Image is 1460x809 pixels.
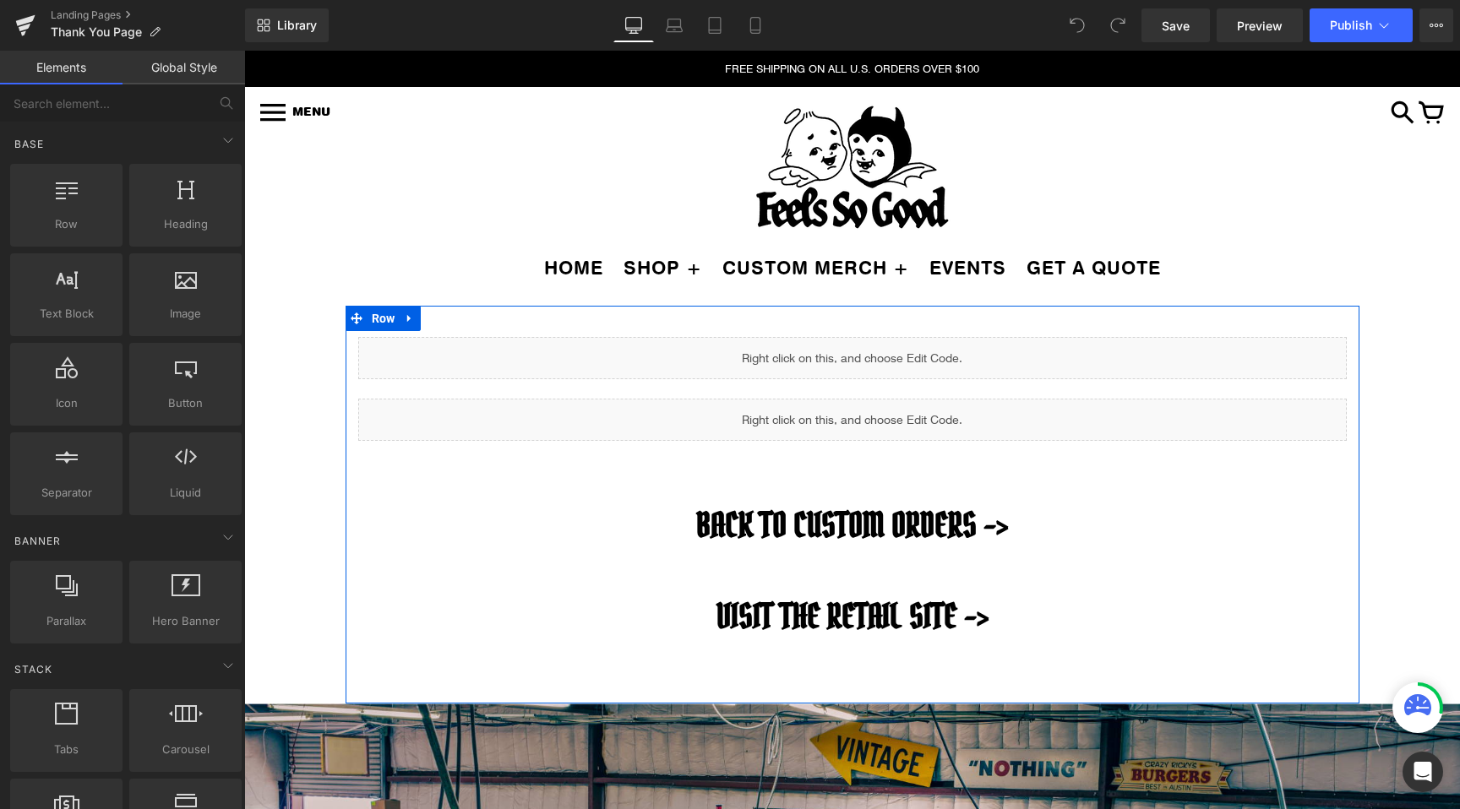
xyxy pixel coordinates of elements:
span: Library [277,18,317,33]
a: Desktop [613,8,654,42]
span: Tabs [15,741,117,758]
a: Expand / Collapse [155,255,177,280]
a: Global Style [123,51,245,84]
span: Preview [1237,17,1283,35]
a: HOME [300,205,359,228]
a: Laptop [654,8,695,42]
a: Mobile [735,8,776,42]
button: More [1419,8,1453,42]
a: BACK TO CUSTOM orders -> [444,390,772,504]
ul: Secondary [25,198,1190,230]
span: Thank You Page [51,25,142,39]
span: Parallax [15,612,117,630]
a: EVENTS [685,205,762,228]
a: Preview [1217,8,1303,42]
span: BACK TO CUSTOM orders -> [452,453,764,496]
img: Feels So Good [503,51,714,184]
a: CUSTOM MERCH + [478,205,665,228]
div: Open Intercom Messenger [1403,752,1443,792]
span: Image [134,305,237,323]
span: MENU [48,54,86,68]
a: New Library [245,8,329,42]
a: Tablet [695,8,735,42]
span: Row [123,255,155,280]
span: Carousel [134,741,237,758]
span: Stack [13,661,54,677]
span: Banner [13,533,63,549]
a: MENU [16,55,86,70]
span: Row [15,215,117,233]
a: GET A QUOTE [782,205,917,228]
span: Publish [1330,19,1372,32]
span: Button [134,394,237,412]
span: Heading [134,215,237,233]
span: Separator [15,484,117,502]
span: Liquid [134,484,237,502]
button: Redo [1101,8,1135,42]
button: Undo [1060,8,1094,42]
span: Base [13,136,46,152]
span: Hero Banner [134,612,237,630]
span: Visit the retail site -> [472,544,744,587]
a: Landing Pages [51,8,245,22]
button: Publish [1310,8,1413,42]
span: Icon [15,394,117,412]
span: Text Block [15,305,117,323]
a: SHOP + [379,205,458,228]
a: Visit the retail site -> [464,504,753,595]
span: Save [1162,17,1190,35]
